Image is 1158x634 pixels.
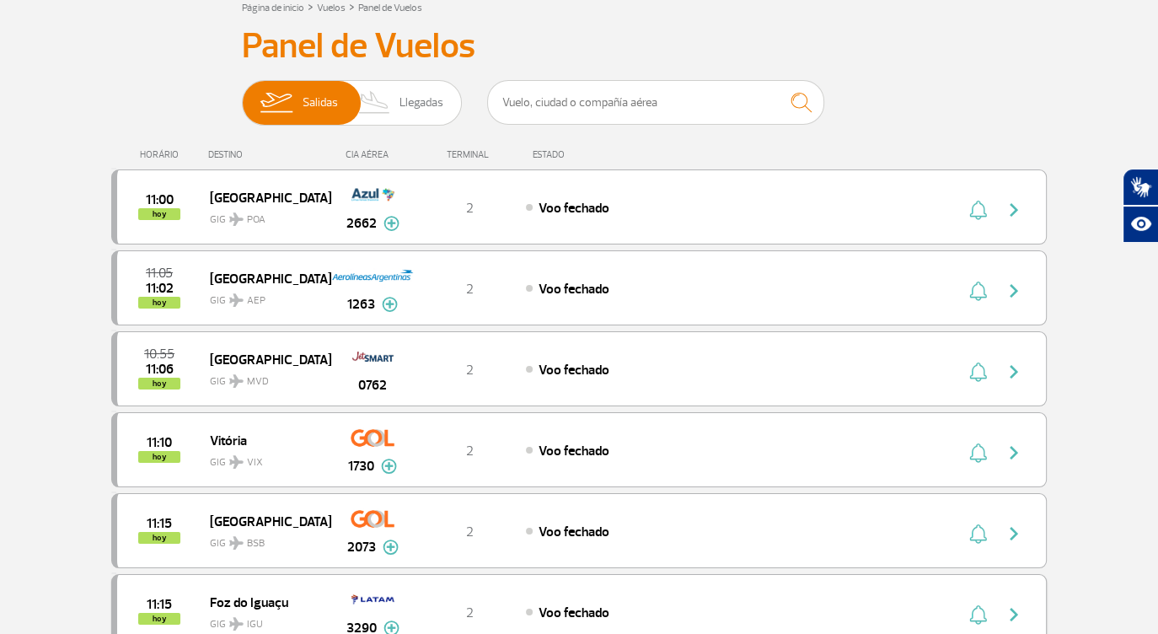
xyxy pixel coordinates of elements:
span: 2 [466,443,474,459]
img: sino-painel-voo.svg [969,524,987,544]
span: 2025-08-26 11:06:00 [146,363,174,375]
div: HORÁRIO [116,149,208,160]
button: Abrir tradutor de língua de sinais. [1123,169,1158,206]
span: GIG [210,365,318,390]
span: Foz do Iguaçu [210,591,318,613]
span: 2073 [347,537,376,557]
div: DESTINO [208,149,331,160]
span: 2 [466,604,474,621]
span: Vitória [210,429,318,451]
span: Voo fechado [539,443,609,459]
div: TERMINAL [415,149,524,160]
img: mais-info-painel-voo.svg [381,459,397,474]
img: destiny_airplane.svg [229,455,244,469]
span: 2 [466,362,474,379]
span: GIG [210,284,318,309]
h3: Panel de Vuelos [242,25,916,67]
span: 0762 [358,375,387,395]
img: seta-direita-painel-voo.svg [1004,281,1024,301]
span: 2025-08-26 11:15:00 [147,599,172,610]
span: Voo fechado [539,281,609,298]
img: sino-painel-voo.svg [969,362,987,382]
a: Panel de Vuelos [358,2,422,14]
span: Voo fechado [539,362,609,379]
span: 2 [466,281,474,298]
span: Voo fechado [539,200,609,217]
button: Abrir recursos assistivos. [1123,206,1158,243]
span: GIG [210,608,318,632]
img: seta-direita-painel-voo.svg [1004,362,1024,382]
span: [GEOGRAPHIC_DATA] [210,186,318,208]
a: Vuelos [317,2,346,14]
img: destiny_airplane.svg [229,617,244,631]
img: sino-painel-voo.svg [969,443,987,463]
span: 2662 [346,213,377,234]
img: slider-embarque [249,81,303,125]
img: sino-painel-voo.svg [969,281,987,301]
span: 2025-08-26 11:00:00 [146,194,174,206]
span: MVD [247,374,269,390]
span: IGU [247,617,263,632]
img: destiny_airplane.svg [229,293,244,307]
span: GIG [210,527,318,551]
img: slider-desembarque [350,81,399,125]
span: 2 [466,524,474,540]
img: mais-info-painel-voo.svg [382,297,398,312]
span: hoy [138,297,180,309]
span: hoy [138,451,180,463]
span: GIG [210,203,318,228]
span: hoy [138,532,180,544]
img: mais-info-painel-voo.svg [383,540,399,555]
span: hoy [138,208,180,220]
span: 2025-08-26 11:05:00 [146,267,173,279]
span: Llegadas [399,81,443,125]
input: Vuelo, ciudad o compañía aérea [487,80,824,125]
img: destiny_airplane.svg [229,536,244,550]
span: VIX [247,455,263,470]
span: hoy [138,613,180,625]
span: 2025-08-26 11:15:00 [147,518,172,529]
span: GIG [210,446,318,470]
span: [GEOGRAPHIC_DATA] [210,510,318,532]
img: destiny_airplane.svg [229,374,244,388]
span: 2025-08-26 11:10:00 [147,437,172,449]
img: sino-painel-voo.svg [969,200,987,220]
img: seta-direita-painel-voo.svg [1004,200,1024,220]
img: seta-direita-painel-voo.svg [1004,604,1024,625]
img: sino-painel-voo.svg [969,604,987,625]
div: CIA AÉREA [330,149,415,160]
img: seta-direita-painel-voo.svg [1004,524,1024,544]
span: BSB [247,536,265,551]
span: POA [247,212,265,228]
span: Salidas [303,81,338,125]
div: ESTADO [524,149,662,160]
span: 1730 [348,456,374,476]
img: mais-info-painel-voo.svg [383,216,399,231]
img: seta-direita-painel-voo.svg [1004,443,1024,463]
span: 1263 [347,294,375,314]
span: AEP [247,293,265,309]
span: 2 [466,200,474,217]
div: Plugin de acessibilidade da Hand Talk. [1123,169,1158,243]
a: Página de inicio [242,2,304,14]
span: Voo fechado [539,524,609,540]
span: [GEOGRAPHIC_DATA] [210,267,318,289]
span: [GEOGRAPHIC_DATA] [210,348,318,370]
span: Voo fechado [539,604,609,621]
span: hoy [138,378,180,390]
img: destiny_airplane.svg [229,212,244,226]
span: 2025-08-26 10:55:00 [144,348,174,360]
span: 2025-08-26 11:02:00 [146,282,174,294]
